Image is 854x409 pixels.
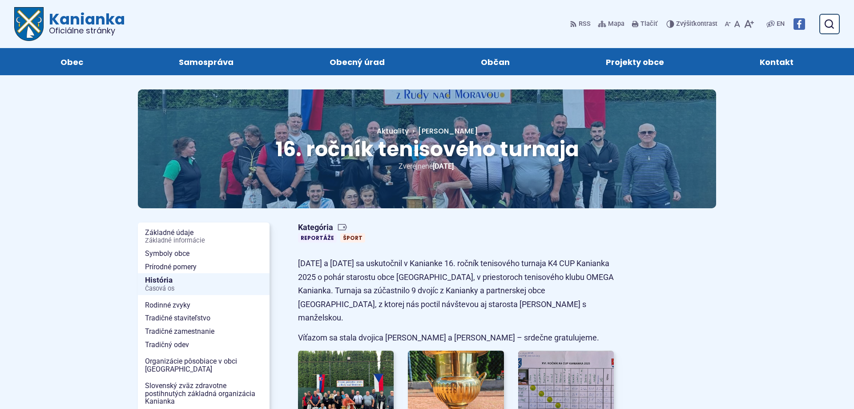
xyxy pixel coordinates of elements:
button: Zväčšiť veľkosť písma [742,15,756,33]
span: Samospráva [179,48,234,75]
span: Tlačiť [640,20,657,28]
span: Projekty obce [606,48,664,75]
a: HistóriaČasová os [138,273,270,295]
a: Tradičné staviteľstvo [138,312,270,325]
a: Mapa [596,15,626,33]
a: Občan [442,48,549,75]
span: kontrast [676,20,717,28]
p: Víťazom sa stala dvojica [PERSON_NAME] a [PERSON_NAME] – srdečne gratulujeme. [298,331,614,345]
a: Aktuality [377,126,409,136]
span: Kanianka [44,12,125,35]
a: Organizácie pôsobiace v obci [GEOGRAPHIC_DATA] [138,355,270,376]
span: Organizácie pôsobiace v obci [GEOGRAPHIC_DATA] [145,355,262,376]
a: Prírodné pomery [138,260,270,274]
a: [PERSON_NAME] [409,126,478,136]
a: Reportáže [298,233,337,243]
a: RSS [570,15,592,33]
span: Prírodné pomery [145,260,262,274]
a: Obecný úrad [290,48,424,75]
a: Projekty obce [567,48,703,75]
img: Prejsť na Facebook stránku [794,18,805,30]
a: Logo Kanianka, prejsť na domovskú stránku. [14,7,125,41]
span: Tradičné staviteľstvo [145,312,262,325]
a: EN [775,19,786,29]
a: Šport [340,233,365,243]
a: Symboly obce [138,247,270,260]
span: Tradičný odev [145,338,262,352]
span: Slovenský zväz zdravotne postihnutých základná organizácia Kanianka [145,379,262,408]
span: Občan [481,48,510,75]
p: [DATE] a [DATE] sa uskutočnil v Kanianke 16. ročník tenisového turnaja K4 CUP Kanianka 2025 o poh... [298,257,614,325]
span: Obec [60,48,83,75]
a: Tradičné zamestnanie [138,325,270,338]
span: História [145,273,262,295]
a: Samospráva [140,48,273,75]
span: [DATE] [433,162,454,170]
span: 16. ročník tenisového turnaja [275,135,579,163]
span: Zvýšiť [676,20,693,28]
button: Tlačiť [630,15,659,33]
span: Tradičné zamestnanie [145,325,262,338]
button: Zmenšiť veľkosť písma [723,15,733,33]
a: Slovenský zväz zdravotne postihnutých základná organizácia Kanianka [138,379,270,408]
span: Rodinné zvyky [145,299,262,312]
span: EN [777,19,785,29]
span: Základné informácie [145,237,262,244]
button: Zvýšiťkontrast [666,15,719,33]
span: Symboly obce [145,247,262,260]
span: Kontakt [760,48,794,75]
a: Kontakt [721,48,833,75]
p: Zverejnené . [166,160,688,172]
span: Kategória [298,223,369,233]
a: Základné údajeZákladné informácie [138,226,270,247]
span: RSS [579,19,591,29]
a: Tradičný odev [138,338,270,352]
a: Obec [21,48,122,75]
span: Obecný úrad [330,48,385,75]
span: Mapa [608,19,624,29]
img: Prejsť na domovskú stránku [14,7,44,41]
span: Základné údaje [145,226,262,247]
a: Rodinné zvyky [138,299,270,312]
span: Oficiálne stránky [49,27,125,35]
button: Nastaviť pôvodnú veľkosť písma [733,15,742,33]
span: Časová os [145,285,262,292]
span: [PERSON_NAME] [418,126,478,136]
